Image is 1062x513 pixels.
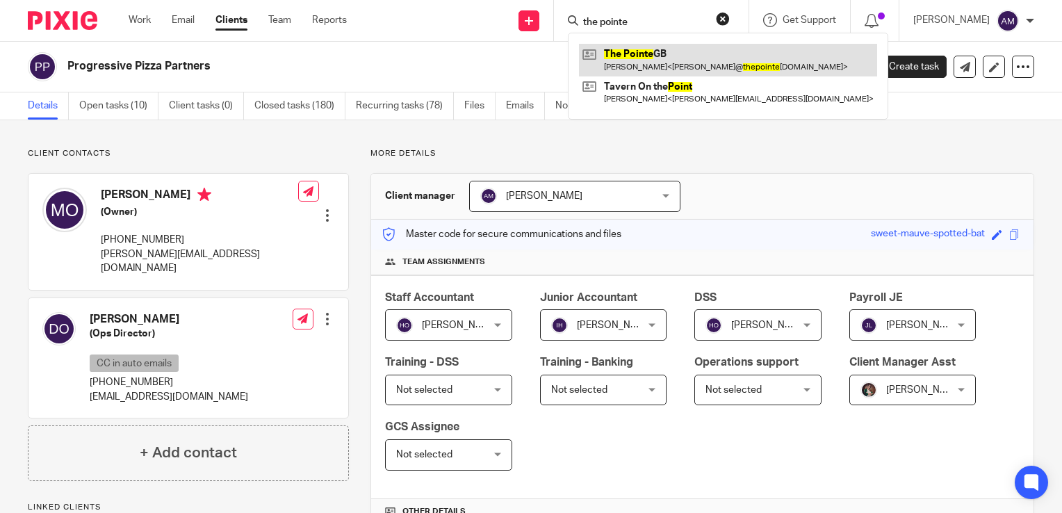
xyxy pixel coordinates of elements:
img: svg%3E [705,317,722,334]
a: Reports [312,13,347,27]
img: Profile%20picture%20JUS.JPG [860,382,877,398]
img: svg%3E [396,317,413,334]
span: DSS [694,292,717,303]
a: Work [129,13,151,27]
span: Not selected [396,385,452,395]
h2: Progressive Pizza Partners [67,59,689,74]
p: More details [370,148,1034,159]
p: CC in auto emails [90,355,179,372]
a: Closed tasks (180) [254,92,345,120]
span: Junior Accountant [540,292,637,303]
img: svg%3E [42,312,76,345]
span: GCS Assignee [385,421,459,432]
span: [PERSON_NAME] [422,320,498,330]
a: Clients [215,13,247,27]
a: Team [268,13,291,27]
p: [PERSON_NAME] [913,13,990,27]
span: Staff Accountant [385,292,474,303]
span: [PERSON_NAME] [577,320,653,330]
a: Files [464,92,496,120]
p: [PERSON_NAME][EMAIL_ADDRESS][DOMAIN_NAME] [101,247,298,276]
p: Client contacts [28,148,349,159]
p: [PHONE_NUMBER] [101,233,298,247]
a: Email [172,13,195,27]
h3: Client manager [385,189,455,203]
h4: + Add contact [140,442,237,464]
span: Training - Banking [540,357,633,368]
span: [PERSON_NAME] [506,191,582,201]
span: Training - DSS [385,357,459,368]
span: Payroll JE [849,292,903,303]
a: Open tasks (10) [79,92,158,120]
a: Emails [506,92,545,120]
span: Team assignments [402,256,485,268]
a: Details [28,92,69,120]
img: svg%3E [860,317,877,334]
span: Not selected [705,385,762,395]
p: [PHONE_NUMBER] [90,375,248,389]
p: [EMAIL_ADDRESS][DOMAIN_NAME] [90,390,248,404]
img: svg%3E [480,188,497,204]
span: Not selected [551,385,607,395]
a: Notes (2) [555,92,606,120]
i: Primary [197,188,211,202]
h5: (Owner) [101,205,298,219]
h4: [PERSON_NAME] [90,312,248,327]
button: Clear [716,12,730,26]
span: [PERSON_NAME] [731,320,808,330]
img: Pixie [28,11,97,30]
a: Recurring tasks (78) [356,92,454,120]
input: Search [582,17,707,29]
h4: [PERSON_NAME] [101,188,298,205]
img: svg%3E [42,188,87,232]
p: Master code for secure communications and files [382,227,621,241]
p: Linked clients [28,502,349,513]
a: Client tasks (0) [169,92,244,120]
div: sweet-mauve-spotted-bat [871,227,985,243]
span: Not selected [396,450,452,459]
span: [PERSON_NAME] [886,385,963,395]
img: svg%3E [997,10,1019,32]
h5: (Ops Director) [90,327,248,341]
span: [PERSON_NAME] [886,320,963,330]
span: Get Support [783,15,836,25]
img: svg%3E [28,52,57,81]
img: svg%3E [551,317,568,334]
span: Operations support [694,357,799,368]
span: Client Manager Asst [849,357,956,368]
a: Create task [866,56,947,78]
